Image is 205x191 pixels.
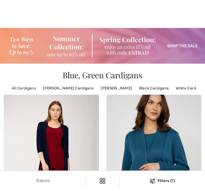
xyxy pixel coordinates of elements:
[36,179,40,183] span: 15
[100,178,105,184] img: Filters
[98,84,135,92] a: [PERSON_NAME]
[40,84,97,92] a: [PERSON_NAME] Cardigans
[150,179,155,184] img: Filters
[63,70,142,80] span: Blue, Green Cardigans
[9,84,39,92] a: All Cardigans
[123,178,201,184] div: Filters (1)
[136,84,172,92] a: Black Cardigans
